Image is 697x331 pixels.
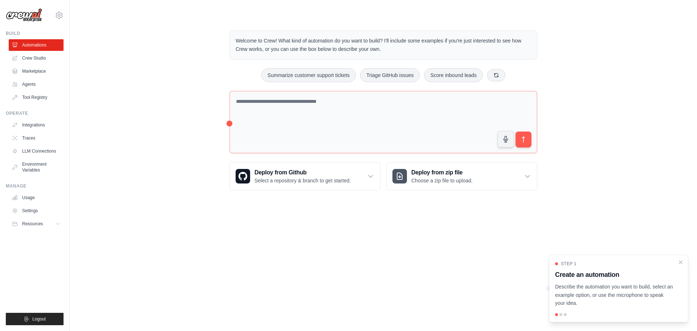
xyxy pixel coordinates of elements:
[9,78,64,90] a: Agents
[424,68,483,82] button: Score inbound leads
[678,259,684,265] button: Close walkthrough
[411,168,473,177] h3: Deploy from zip file
[9,65,64,77] a: Marketplace
[9,145,64,157] a: LLM Connections
[360,68,420,82] button: Triage GitHub issues
[9,52,64,64] a: Crew Studio
[9,119,64,131] a: Integrations
[6,110,64,116] div: Operate
[254,177,351,184] p: Select a repository & branch to get started.
[661,296,697,331] iframe: Chat Widget
[9,158,64,176] a: Environment Variables
[254,168,351,177] h3: Deploy from Github
[561,261,576,267] span: Step 1
[9,132,64,144] a: Traces
[9,205,64,217] a: Settings
[32,316,46,322] span: Logout
[6,313,64,325] button: Logout
[411,177,473,184] p: Choose a zip file to upload.
[22,221,43,227] span: Resources
[6,183,64,189] div: Manage
[9,92,64,103] a: Tool Registry
[9,218,64,230] button: Resources
[555,283,673,307] p: Describe the automation you want to build, select an example option, or use the microphone to spe...
[6,8,42,22] img: Logo
[236,37,531,53] p: Welcome to Crew! What kind of automation do you want to build? I'll include some examples if you'...
[555,270,673,280] h3: Create an automation
[6,31,64,36] div: Build
[9,192,64,203] a: Usage
[9,39,64,51] a: Automations
[261,68,356,82] button: Summarize customer support tickets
